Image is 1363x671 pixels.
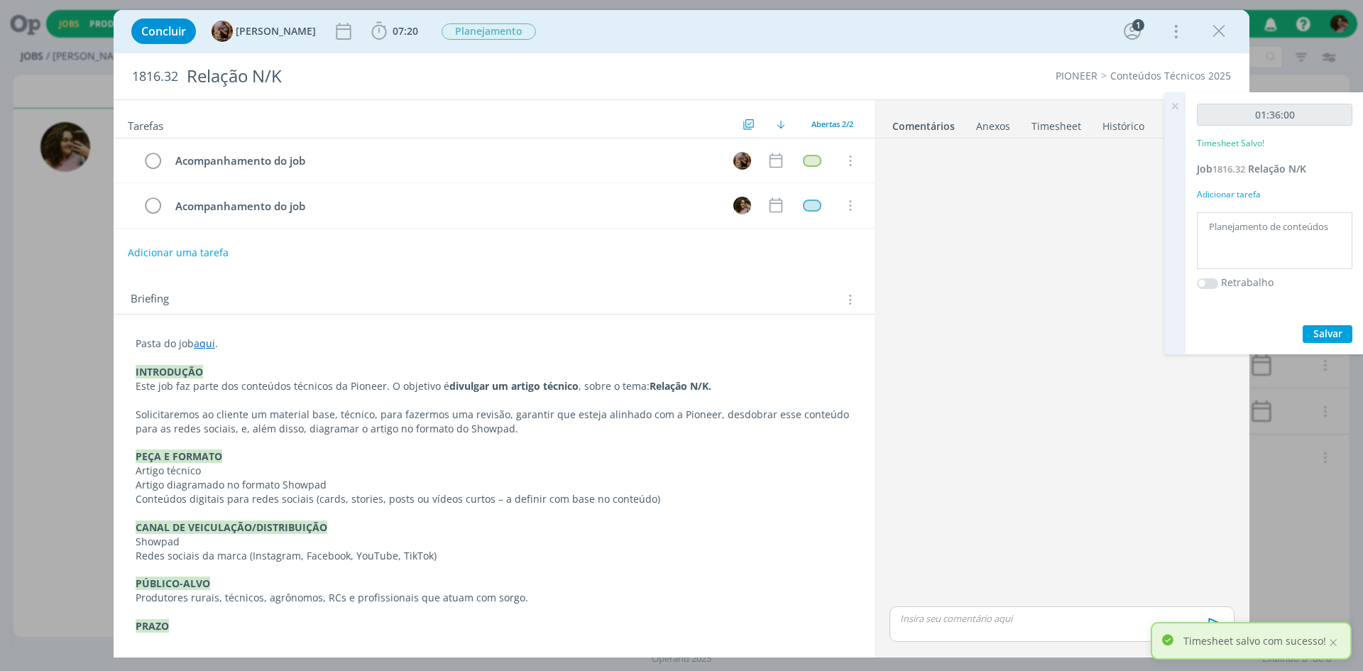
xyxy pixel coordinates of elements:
[141,26,186,37] span: Concluir
[1183,633,1326,648] p: Timesheet salvo com sucesso!
[136,478,853,492] p: Artigo diagramado no formato Showpad
[650,379,711,393] strong: Relação N/K.
[136,591,528,604] span: Produtores rurais, técnicos, agrônomos, RCs e profissionais que atuam com sorgo.
[136,619,169,633] strong: PRAZO
[131,18,196,44] button: Concluir
[1197,188,1352,201] div: Adicionar tarefa
[393,24,418,38] span: 07:20
[777,120,785,129] img: arrow-down.svg
[136,337,853,351] p: Pasta do job .
[733,197,751,214] img: N
[449,379,508,393] strong: divulgar um
[136,549,853,563] p: Redes sociais da marca (Instagram, Facebook, YouTube, TikTok)
[136,577,210,590] strong: PÚBLICO-ALVO
[1121,20,1144,43] button: 1
[1213,163,1245,175] span: 1816.32
[1197,162,1306,175] a: Job1816.32Relação N/K
[136,379,449,393] span: Este job faz parte dos conteúdos técnicos da Pioneer. O objetivo é
[1303,325,1352,343] button: Salvar
[169,152,720,170] div: Acompanhamento do job
[136,464,853,478] p: Artigo técnico
[114,10,1249,658] div: dialog
[132,69,178,84] span: 1816.32
[892,113,956,133] a: Comentários
[976,119,1010,133] div: Anexos
[1102,113,1145,133] a: Histórico
[441,23,537,40] button: Planejamento
[181,59,767,94] div: Relação N/K
[1197,137,1264,150] p: Timesheet Salvo!
[136,535,853,549] p: Showpad
[511,379,579,393] strong: artigo técnico
[731,195,752,216] button: N
[1221,275,1274,290] label: Retrabalho
[811,119,853,129] span: Abertas 2/2
[731,150,752,171] button: A
[169,197,720,215] div: Acompanhamento do job
[1313,327,1342,340] span: Salvar
[1056,69,1097,82] a: PIONEER
[212,21,316,42] button: A[PERSON_NAME]
[236,26,316,36] span: [PERSON_NAME]
[579,379,650,393] span: , sobre o tema:
[194,337,215,350] a: aqui
[136,449,222,463] strong: PEÇA E FORMATO
[136,365,203,378] strong: INTRODUÇÃO
[1248,162,1306,175] span: Relação N/K
[368,20,422,43] button: 07:20
[131,290,169,309] span: Briefing
[1031,113,1082,133] a: Timesheet
[136,492,853,506] p: Conteúdos digitais para redes sociais (cards, stories, posts ou vídeos curtos – a definir com bas...
[136,520,327,534] strong: CANAL DE VEICULAÇÃO/DISTRIBUIÇÃO
[1132,19,1144,31] div: 1
[136,408,853,436] p: Solicitaremos ao cliente um material base, técnico, para fazermos uma revisão, garantir que estej...
[733,152,751,170] img: A
[127,240,229,266] button: Adicionar uma tarefa
[128,116,163,133] span: Tarefas
[442,23,536,40] span: Planejamento
[212,21,233,42] img: A
[1110,69,1231,82] a: Conteúdos Técnicos 2025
